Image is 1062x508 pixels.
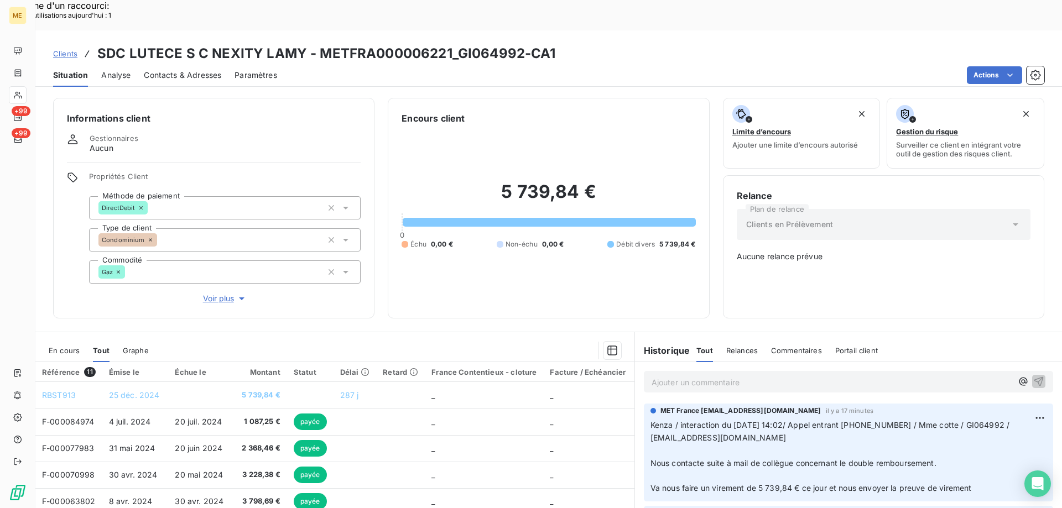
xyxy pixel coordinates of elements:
span: 5 739,84 € [241,390,280,401]
span: 3 228,38 € [241,469,280,480]
div: France Contentieux - cloture [431,368,537,376]
span: 8 avr. 2024 [109,496,153,506]
span: _ [550,417,553,426]
span: 0,00 € [431,239,453,249]
h2: 5 739,84 € [402,181,695,214]
span: Échu [410,239,426,249]
h6: Relance [737,189,1030,202]
span: Va nous faire un virement de 5 739,84 € ce jour et nous envoyer la preuve de virement [650,483,972,493]
img: Logo LeanPay [9,484,27,501]
span: F-000070998 [42,470,95,479]
button: Actions [967,66,1022,84]
span: Analyse [101,70,131,81]
span: Contacts & Adresses [144,70,221,81]
span: _ [431,390,435,400]
span: 3 798,69 € [241,496,280,507]
span: Gaz [102,269,113,275]
div: Délai [340,368,370,376]
input: Ajouter une valeur [157,235,166,245]
span: 25 déc. 2024 [109,390,160,400]
span: Aucune relance prévue [737,251,1030,262]
span: _ [550,443,553,453]
span: il y a 17 minutes [826,407,874,414]
span: Propriétés Client [89,172,361,187]
button: Gestion du risqueSurveiller ce client en intégrant votre outil de gestion des risques client. [887,98,1044,169]
div: Statut [294,368,327,376]
span: Débit divers [616,239,655,249]
span: En cours [49,346,80,355]
div: Référence [42,367,96,377]
h3: SDC LUTECE S C NEXITY LAMY - METFRA000006221_GI064992-CA1 [97,44,556,64]
span: 1 087,25 € [241,416,280,427]
span: 30 avr. 2024 [175,496,223,506]
span: RBST913 [42,390,76,400]
div: Facture / Echéancier [550,368,626,376]
span: 20 juil. 2024 [175,417,222,426]
span: Condominium [102,237,145,243]
div: Montant [241,368,280,376]
span: +99 [12,106,30,116]
span: 0,00 € [542,239,564,249]
span: 30 avr. 2024 [109,470,158,479]
button: Voir plus [89,292,361,305]
div: Émise le [109,368,162,376]
a: Clients [53,48,77,59]
span: Voir plus [203,293,247,304]
span: Aucun [90,143,113,154]
span: Nous contacte suite à mail de collègue concernant le double remboursement. [650,458,936,468]
span: Commentaires [771,346,822,355]
span: payée [294,440,327,457]
span: payée [294,413,327,430]
input: Ajouter une valeur [125,267,134,277]
span: 20 juin 2024 [175,443,222,453]
span: Tout [696,346,713,355]
span: F-000084974 [42,417,95,426]
div: Échue le [175,368,228,376]
span: _ [550,496,553,506]
span: 287 j [340,390,359,400]
span: Situation [53,70,88,81]
h6: Encours client [402,112,465,125]
span: Gestionnaires [90,134,138,143]
span: F-000077983 [42,443,95,453]
span: 5 739,84 € [659,239,696,249]
span: DirectDebit [102,205,136,211]
span: Tout [93,346,110,355]
span: 31 mai 2024 [109,443,155,453]
span: F-000063802 [42,496,96,506]
span: 2 368,46 € [241,443,280,454]
span: 4 juil. 2024 [109,417,151,426]
span: _ [550,470,553,479]
h6: Historique [635,344,690,357]
span: payée [294,467,327,483]
span: Relances [726,346,758,355]
span: _ [431,496,435,506]
input: Ajouter une valeur [148,203,157,213]
span: Kenza / interaction du [DATE] 14:02/ Appel entrant [PHONE_NUMBER] / Mme cotte / GI064992 / [EMAIL... [650,420,1012,442]
span: Paramètres [235,70,277,81]
div: Retard [383,368,418,376]
span: _ [550,390,553,400]
span: Ajouter une limite d’encours autorisé [732,140,858,149]
span: 0 [400,231,404,239]
button: Limite d’encoursAjouter une limite d’encours autorisé [723,98,881,169]
span: Gestion du risque [896,127,958,136]
span: +99 [12,128,30,138]
span: Limite d’encours [732,127,791,136]
span: Portail client [835,346,878,355]
span: Clients [53,49,77,58]
span: Surveiller ce client en intégrant votre outil de gestion des risques client. [896,140,1035,158]
h6: Informations client [67,112,361,125]
span: _ [431,470,435,479]
span: _ [431,443,435,453]
div: Open Intercom Messenger [1024,470,1051,497]
span: MET France [EMAIL_ADDRESS][DOMAIN_NAME] [660,406,821,416]
span: Non-échu [506,239,538,249]
span: Clients en Prélèvement [746,219,833,230]
span: 11 [84,367,95,377]
span: _ [431,417,435,426]
span: 20 mai 2024 [175,470,223,479]
span: Graphe [123,346,149,355]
